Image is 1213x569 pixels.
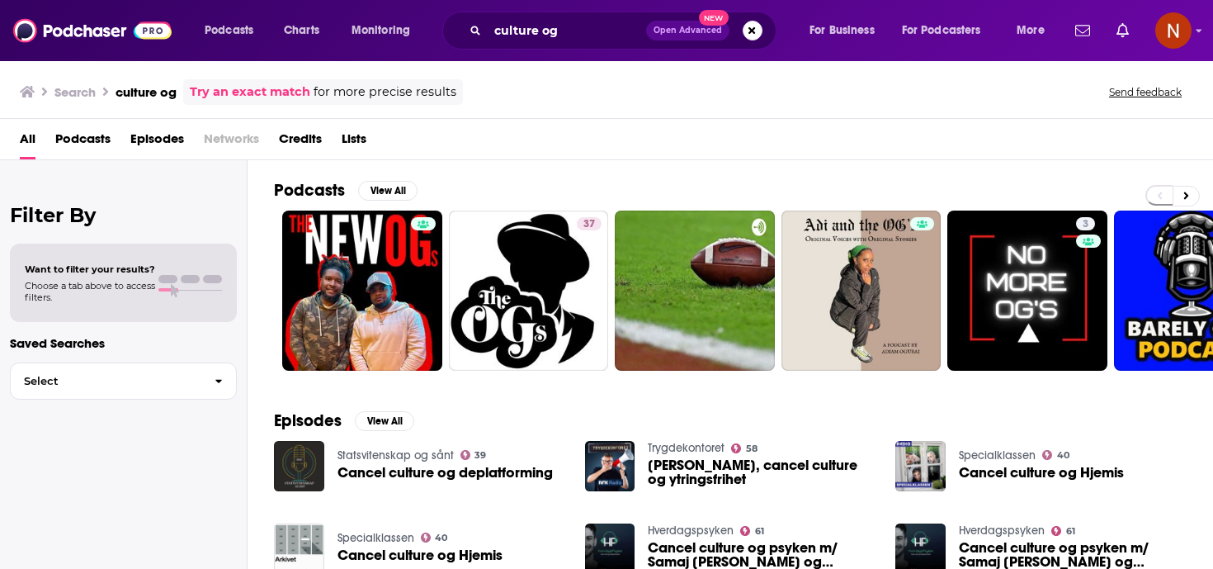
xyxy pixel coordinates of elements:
[1110,17,1135,45] a: Show notifications dropdown
[1155,12,1192,49] span: Logged in as AdelNBM
[1104,85,1187,99] button: Send feedback
[337,448,454,462] a: Statsvitenskap og sånt
[654,26,722,35] span: Open Advanced
[1069,17,1097,45] a: Show notifications dropdown
[55,126,111,159] a: Podcasts
[274,410,414,431] a: EpisodesView All
[11,376,201,386] span: Select
[352,19,410,42] span: Monitoring
[1155,12,1192,49] img: User Profile
[130,126,184,159] a: Episodes
[746,445,758,453] span: 58
[1155,12,1192,49] button: Show profile menu
[337,548,503,562] a: Cancel culture og Hjemis
[1051,526,1075,536] a: 61
[648,441,724,455] a: Trygdekontoret
[337,466,553,480] a: Cancel culture og deplatforming
[358,181,418,201] button: View All
[731,443,758,453] a: 58
[959,466,1124,480] a: Cancel culture og Hjemis
[458,12,792,50] div: Search podcasts, credits, & more...
[1057,452,1069,459] span: 40
[205,19,253,42] span: Podcasts
[274,180,418,201] a: PodcastsView All
[648,541,876,569] a: Cancel culture og psyken m/ Samaj Ai Bandéh og Tommy Sotkajærvi
[577,217,602,230] a: 37
[460,450,487,460] a: 39
[340,17,432,44] button: open menu
[648,458,876,486] a: Tim Heidecker, cancel culture og ytringsfrihet
[314,83,456,102] span: for more precise results
[648,541,876,569] span: Cancel culture og psyken m/ Samaj [PERSON_NAME] og [PERSON_NAME]
[355,411,414,431] button: View All
[435,534,447,542] span: 40
[10,363,237,400] button: Select
[959,448,1036,462] a: Specialklassen
[798,17,895,44] button: open menu
[740,526,764,536] a: 61
[10,203,237,227] h2: Filter By
[1017,19,1045,42] span: More
[583,216,595,233] span: 37
[1042,450,1069,460] a: 40
[585,441,635,491] img: Tim Heidecker, cancel culture og ytringsfrihet
[1076,217,1095,230] a: 3
[891,17,1005,44] button: open menu
[646,21,729,40] button: Open AdvancedNew
[421,533,448,543] a: 40
[20,126,35,159] a: All
[648,458,876,486] span: [PERSON_NAME], cancel culture og ytringsfrihet
[25,263,155,275] span: Want to filter your results?
[342,126,366,159] a: Lists
[1066,528,1075,535] span: 61
[809,19,875,42] span: For Business
[279,126,322,159] a: Credits
[474,452,486,459] span: 39
[699,10,729,26] span: New
[895,441,946,491] img: Cancel culture og Hjemis
[116,84,177,100] h3: culture og
[337,531,414,545] a: Specialklassen
[1083,216,1088,233] span: 3
[449,211,609,371] a: 37
[274,441,324,491] img: Cancel culture og deplatforming
[959,524,1045,538] a: Hverdagspsyken
[193,17,275,44] button: open menu
[284,19,319,42] span: Charts
[274,180,345,201] h2: Podcasts
[902,19,981,42] span: For Podcasters
[13,15,172,46] img: Podchaser - Follow, Share and Rate Podcasts
[273,17,329,44] a: Charts
[488,17,646,44] input: Search podcasts, credits, & more...
[190,83,310,102] a: Try an exact match
[947,211,1107,371] a: 3
[755,528,764,535] span: 61
[10,335,237,351] p: Saved Searches
[25,280,155,303] span: Choose a tab above to access filters.
[1005,17,1065,44] button: open menu
[274,410,342,431] h2: Episodes
[204,126,259,159] span: Networks
[648,524,734,538] a: Hverdagspsyken
[54,84,96,100] h3: Search
[959,541,1187,569] span: Cancel culture og psyken m/ Samaj [PERSON_NAME] og [PERSON_NAME]
[959,541,1187,569] a: Cancel culture og psyken m/ Samaj Ai Bandéh og Tommy Sotkajærvi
